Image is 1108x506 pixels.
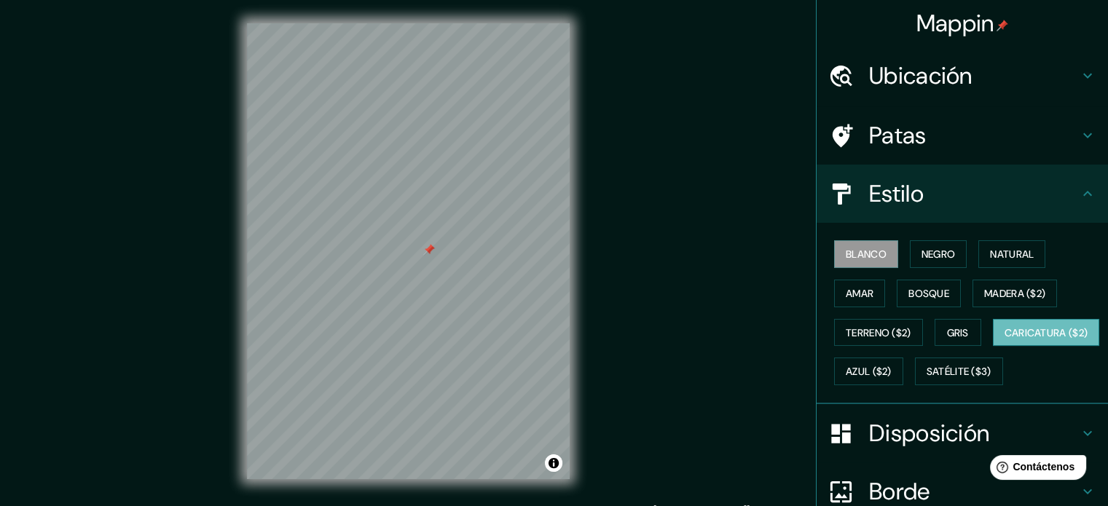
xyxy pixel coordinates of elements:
[984,287,1045,300] font: Madera ($2)
[997,20,1008,31] img: pin-icon.png
[817,165,1108,223] div: Estilo
[834,319,923,347] button: Terreno ($2)
[922,248,956,261] font: Negro
[846,326,911,339] font: Terreno ($2)
[1005,326,1088,339] font: Caricatura ($2)
[978,240,1045,268] button: Natural
[817,47,1108,105] div: Ubicación
[916,8,994,39] font: Mappin
[935,319,981,347] button: Gris
[846,287,873,300] font: Amar
[846,365,892,379] font: Azul ($2)
[834,357,903,385] button: Azul ($2)
[834,280,885,307] button: Amar
[869,120,927,151] font: Patas
[834,240,898,268] button: Blanco
[817,404,1108,462] div: Disposición
[910,240,967,268] button: Negro
[908,287,949,300] font: Bosque
[897,280,961,307] button: Bosque
[545,454,562,472] button: Activar o desactivar atribución
[915,357,1003,385] button: Satélite ($3)
[990,248,1034,261] font: Natural
[869,178,924,209] font: Estilo
[993,319,1100,347] button: Caricatura ($2)
[947,326,969,339] font: Gris
[869,60,973,91] font: Ubicación
[247,23,570,479] canvas: Mapa
[817,106,1108,165] div: Patas
[869,418,989,448] font: Disposición
[978,449,1092,490] iframe: Lanzador de widgets de ayuda
[927,365,991,379] font: Satélite ($3)
[846,248,887,261] font: Blanco
[973,280,1057,307] button: Madera ($2)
